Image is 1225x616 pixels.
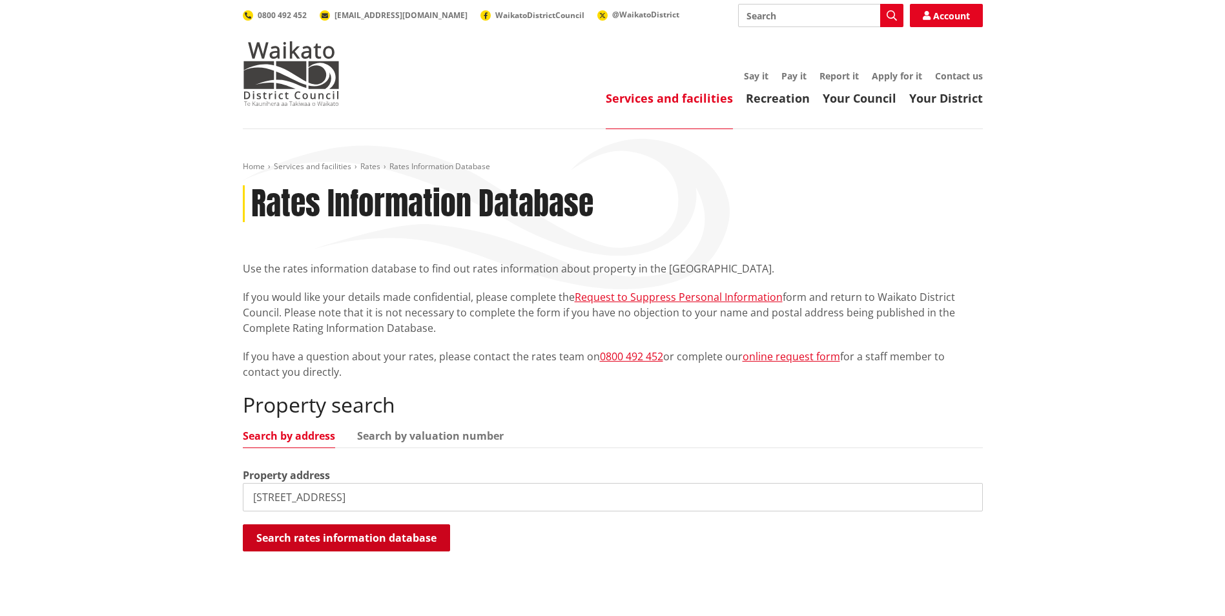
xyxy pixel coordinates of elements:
[480,10,584,21] a: WaikatoDistrictCouncil
[495,10,584,21] span: WaikatoDistrictCouncil
[243,349,983,380] p: If you have a question about your rates, please contact the rates team on or complete our for a s...
[320,10,468,21] a: [EMAIL_ADDRESS][DOMAIN_NAME]
[910,4,983,27] a: Account
[823,90,896,106] a: Your Council
[243,161,265,172] a: Home
[357,431,504,441] a: Search by valuation number
[612,9,679,20] span: @WaikatoDistrict
[243,431,335,441] a: Search by address
[575,290,783,304] a: Request to Suppress Personal Information
[746,90,810,106] a: Recreation
[243,483,983,511] input: e.g. Duke Street NGARUAWAHIA
[600,349,663,364] a: 0800 492 452
[243,289,983,336] p: If you would like your details made confidential, please complete the form and return to Waikato ...
[597,9,679,20] a: @WaikatoDistrict
[738,4,903,27] input: Search input
[744,70,768,82] a: Say it
[909,90,983,106] a: Your District
[243,41,340,106] img: Waikato District Council - Te Kaunihera aa Takiwaa o Waikato
[389,161,490,172] span: Rates Information Database
[243,10,307,21] a: 0800 492 452
[819,70,859,82] a: Report it
[274,161,351,172] a: Services and facilities
[243,261,983,276] p: Use the rates information database to find out rates information about property in the [GEOGRAPHI...
[243,467,330,483] label: Property address
[243,161,983,172] nav: breadcrumb
[606,90,733,106] a: Services and facilities
[935,70,983,82] a: Contact us
[243,524,450,551] button: Search rates information database
[258,10,307,21] span: 0800 492 452
[251,185,593,223] h1: Rates Information Database
[360,161,380,172] a: Rates
[743,349,840,364] a: online request form
[781,70,807,82] a: Pay it
[1166,562,1212,608] iframe: Messenger Launcher
[872,70,922,82] a: Apply for it
[335,10,468,21] span: [EMAIL_ADDRESS][DOMAIN_NAME]
[243,393,983,417] h2: Property search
